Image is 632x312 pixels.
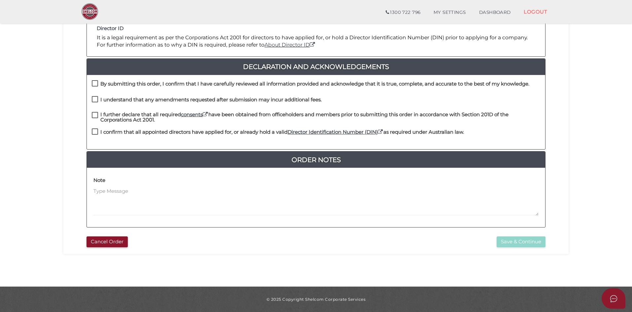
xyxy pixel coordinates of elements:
[100,81,529,87] h4: By submitting this order, I confirm that I have carefully reviewed all information provided and a...
[97,26,535,31] h4: Director ID
[87,236,128,247] button: Cancel Order
[100,97,322,103] h4: I understand that any amendments requested after submission may incur additional fees.
[379,6,427,19] a: 1300 722 796
[100,129,464,135] h4: I confirm that all appointed directors have applied for, or already hold a valid as required unde...
[68,296,564,302] div: © 2025 Copyright Shelcom Corporate Services
[427,6,473,19] a: MY SETTINGS
[97,34,535,49] p: It is a legal requirement as per the Corporations Act 2001 for directors to have applied for, or ...
[264,42,316,48] a: About Director ID
[517,5,554,18] a: LOGOUT
[497,236,545,247] button: Save & Continue
[473,6,517,19] a: DASHBOARD
[100,112,540,123] h4: I further declare that all required have been obtained from officeholders and members prior to su...
[288,129,383,135] a: Director Identification Number (DIN)
[87,155,545,165] a: Order Notes
[602,288,625,309] button: Open asap
[87,61,545,72] a: Declaration And Acknowledgements
[93,178,105,183] h4: Note
[181,111,208,118] a: consents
